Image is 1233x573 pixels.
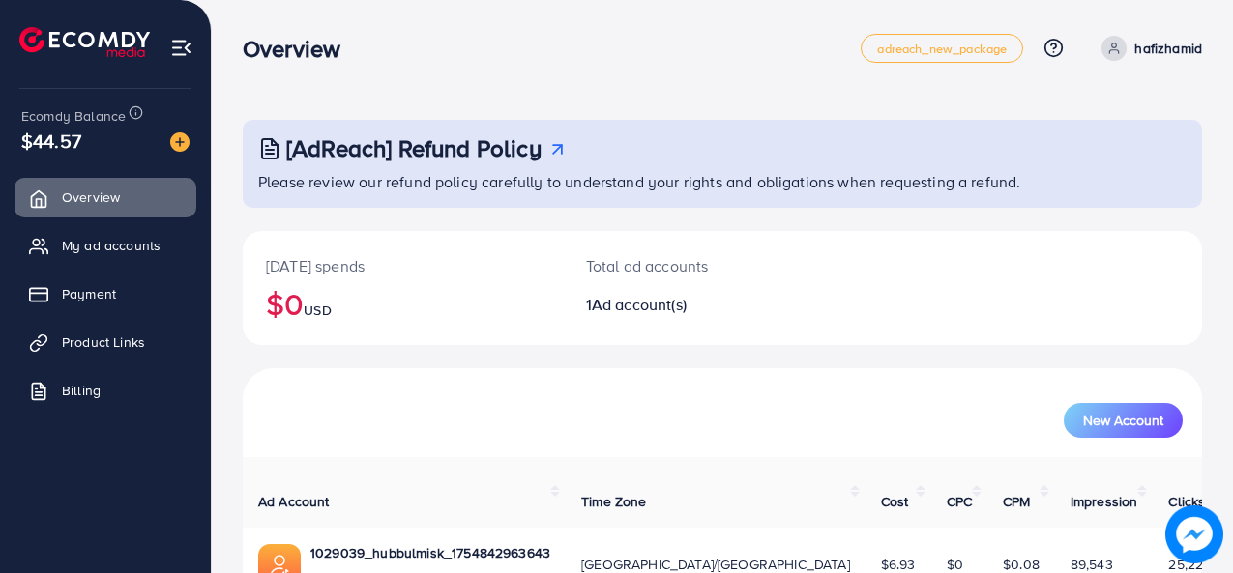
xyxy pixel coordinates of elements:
[304,301,331,320] span: USD
[586,296,779,314] h2: 1
[15,226,196,265] a: My ad accounts
[1168,492,1205,511] span: Clicks
[62,236,161,255] span: My ad accounts
[170,37,192,59] img: menu
[1083,414,1163,427] span: New Account
[310,543,550,562] a: 1029039_hubbulmisk_1754842963643
[592,294,687,315] span: Ad account(s)
[21,106,126,126] span: Ecomdy Balance
[258,492,330,511] span: Ad Account
[266,254,540,277] p: [DATE] spends
[243,35,356,63] h3: Overview
[586,254,779,277] p: Total ad accounts
[62,187,120,207] span: Overview
[1134,37,1202,60] p: hafizhamid
[62,284,116,303] span: Payment
[15,178,196,216] a: Overview
[15,371,196,410] a: Billing
[286,134,542,162] h3: [AdReach] Refund Policy
[62,332,145,352] span: Product Links
[581,492,646,511] span: Time Zone
[15,323,196,361] a: Product Links
[266,285,540,322] h2: $0
[877,43,1007,55] span: adreach_new_package
[1094,36,1202,61] a: hafizhamid
[947,492,972,511] span: CPC
[258,170,1190,193] p: Please review our refund policy carefully to understand your rights and obligations when requesti...
[62,381,101,400] span: Billing
[881,492,909,511] span: Cost
[170,132,190,152] img: image
[1003,492,1030,511] span: CPM
[15,274,196,313] a: Payment
[1165,505,1223,563] img: image
[861,34,1023,63] a: adreach_new_package
[1071,492,1138,511] span: Impression
[19,27,150,57] img: logo
[1064,403,1183,438] button: New Account
[21,127,81,155] span: $44.57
